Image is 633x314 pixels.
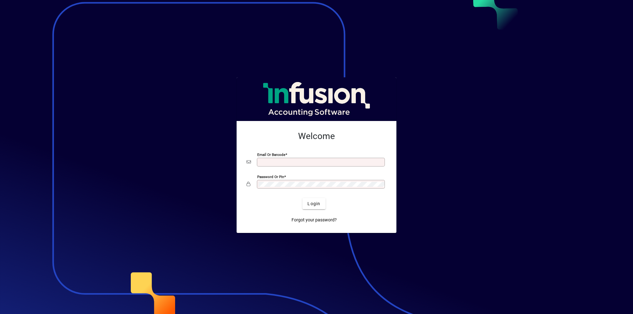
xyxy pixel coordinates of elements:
h2: Welcome [247,131,386,142]
span: Forgot your password? [292,217,337,223]
span: Login [307,200,320,207]
button: Login [302,198,325,209]
mat-label: Password or Pin [257,175,284,179]
mat-label: Email or Barcode [257,152,285,157]
a: Forgot your password? [289,214,339,225]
